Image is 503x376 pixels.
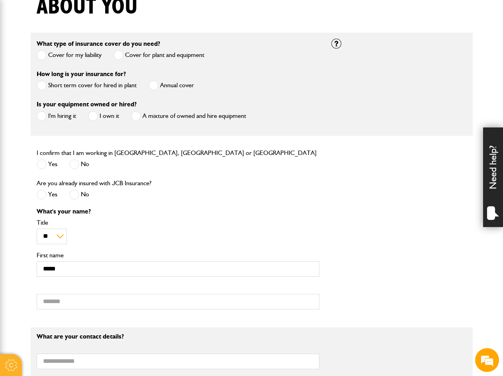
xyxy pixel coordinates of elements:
label: Short term cover for hired in plant [37,80,137,90]
p: What's your name? [37,208,319,215]
div: Need help? [483,127,503,227]
img: d_20077148190_company_1631870298795_20077148190 [14,44,33,55]
label: No [69,190,89,200]
label: No [69,159,89,169]
label: Are you already insured with JCB Insurance? [37,180,151,186]
label: I own it [88,111,119,121]
label: I'm hiring it [37,111,76,121]
label: What type of insurance cover do you need? [37,41,160,47]
label: Is your equipment owned or hired? [37,101,137,108]
label: First name [37,252,319,258]
em: Start Chat [108,245,145,256]
label: Cover for plant and equipment [114,50,204,60]
div: Minimize live chat window [131,4,150,23]
label: Yes [37,159,57,169]
label: A mixture of owned and hire equipment [131,111,246,121]
label: Title [37,219,319,226]
label: Cover for my liability [37,50,102,60]
input: Enter your email address [10,97,145,115]
label: Yes [37,190,57,200]
p: What are your contact details? [37,333,319,340]
label: Annual cover [149,80,194,90]
div: Chat with us now [41,45,134,55]
input: Enter your last name [10,74,145,91]
input: Enter your phone number [10,121,145,138]
label: How long is your insurance for? [37,71,126,77]
label: I confirm that I am working in [GEOGRAPHIC_DATA], [GEOGRAPHIC_DATA] or [GEOGRAPHIC_DATA] [37,150,317,156]
textarea: Type your message and hit 'Enter' [10,144,145,239]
